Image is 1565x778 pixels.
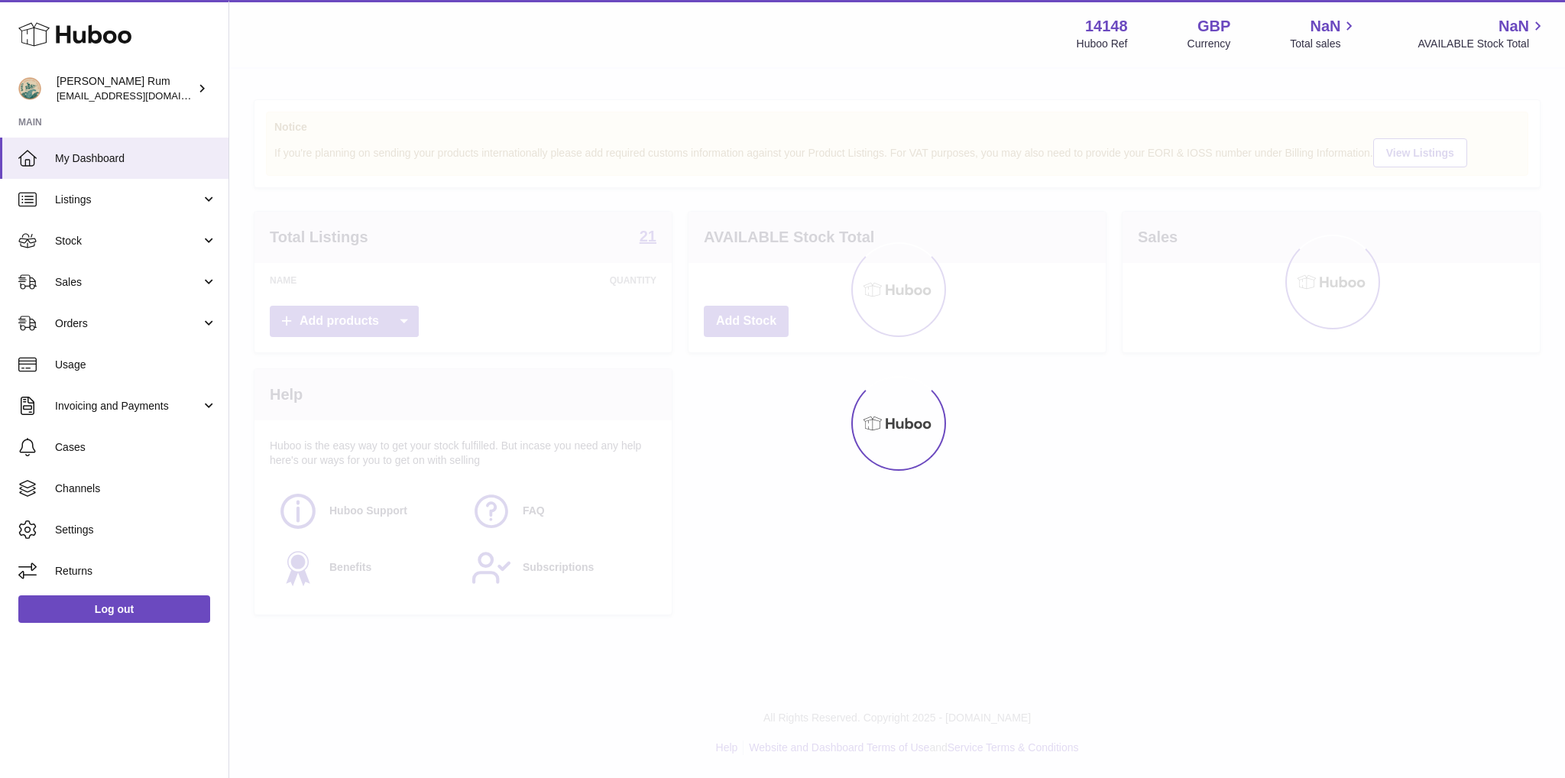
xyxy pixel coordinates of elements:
a: NaN Total sales [1290,16,1358,51]
span: Stock [55,234,201,248]
span: AVAILABLE Stock Total [1418,37,1547,51]
span: My Dashboard [55,151,217,166]
div: Currency [1188,37,1231,51]
span: [EMAIL_ADDRESS][DOMAIN_NAME] [57,89,225,102]
img: mail@bartirum.wales [18,77,41,100]
span: Settings [55,523,217,537]
span: Cases [55,440,217,455]
span: Channels [55,481,217,496]
div: Huboo Ref [1077,37,1128,51]
span: Invoicing and Payments [55,399,201,413]
span: Usage [55,358,217,372]
div: [PERSON_NAME] Rum [57,74,194,103]
a: Log out [18,595,210,623]
span: Sales [55,275,201,290]
span: Returns [55,564,217,579]
strong: GBP [1197,16,1230,37]
span: NaN [1499,16,1529,37]
span: Total sales [1290,37,1358,51]
strong: 14148 [1085,16,1128,37]
span: Listings [55,193,201,207]
span: NaN [1310,16,1340,37]
span: Orders [55,316,201,331]
a: NaN AVAILABLE Stock Total [1418,16,1547,51]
